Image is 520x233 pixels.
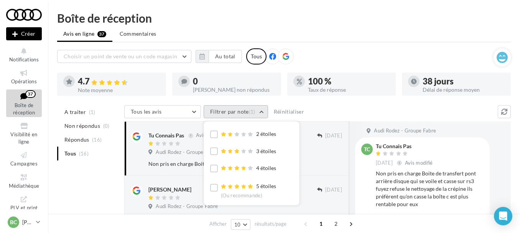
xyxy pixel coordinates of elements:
span: (0) [103,123,110,129]
span: Audi Rodez - Groupe Fabre [156,149,218,156]
div: [PERSON_NAME] [148,186,191,193]
div: Taux de réponse [308,87,390,93]
div: Nouvelle campagne [6,27,42,40]
div: 4.7 [78,77,160,86]
span: 2 [330,218,342,230]
div: Tu Connais Pas [376,144,434,149]
span: BC [10,218,17,226]
div: 3 étoiles [221,147,276,155]
div: Boîte de réception [57,12,511,24]
button: Créer [6,27,42,40]
div: 0 [193,77,275,86]
span: A traiter [64,108,86,116]
span: Notifications [9,56,39,63]
span: Audi Rodez - Groupe Fabre [374,127,436,134]
a: Campagnes [6,149,42,168]
a: Visibilité en ligne [6,120,42,146]
span: Audi Rodez - Groupe Fabre [156,203,218,210]
span: Avis modifié [196,132,224,139]
div: 100 % [308,77,390,86]
button: Au total [209,50,242,63]
a: Boîte de réception37 [6,89,42,117]
div: 38 jours [423,77,505,86]
span: PLV et print personnalisable [10,203,39,225]
span: Afficher [209,220,227,228]
div: 2 étoiles [221,130,276,138]
div: Délai de réponse moyen [423,87,505,93]
span: Boîte de réception [13,102,35,116]
div: Open Intercom Messenger [494,207,512,225]
span: Commentaires [120,30,156,38]
button: 10 [231,219,250,230]
a: BC [PERSON_NAME] [6,215,42,230]
div: 37 [25,90,36,98]
a: PLV et print personnalisable [6,193,42,227]
span: Médiathèque [9,183,39,189]
button: Réinitialiser [271,107,308,116]
span: Répondus [64,136,89,144]
span: [DATE] [325,132,342,139]
span: (1) [89,109,95,115]
div: Laissez 2 mails pour une annonce d'une voiture qu'il ont à vendre,Mais même pas la correction de ... [148,213,342,220]
span: Avis modifié [405,160,433,166]
span: 1 [315,218,327,230]
button: Au total [196,50,242,63]
div: 5 étoiles [221,182,276,199]
button: Notifications [6,45,42,64]
span: Opérations [11,78,37,84]
span: [DATE] [325,187,342,193]
a: Médiathèque [6,172,42,190]
button: Filtrer par note(1) [204,105,268,118]
div: Tous [246,48,267,64]
span: Non répondus [64,122,100,130]
button: Tous les avis [124,105,201,118]
span: Choisir un point de vente ou un code magasin [64,53,177,59]
p: [PERSON_NAME] [22,218,33,226]
div: [PERSON_NAME] non répondus [193,87,275,93]
div: Note moyenne [78,88,160,93]
span: 10 [234,221,241,228]
span: Visibilité en ligne [10,131,37,145]
div: 4 étoiles [221,164,276,172]
div: Non pris en charge Boite de transfert pont arrière disque qui se voile et casse sur rs3 fuyez ref... [148,160,292,168]
span: [DATE] [376,160,393,167]
span: résultats/page [255,220,286,228]
span: Campagnes [10,160,38,167]
div: (Ou recommande) [221,192,276,199]
div: Tu Connais Pas [148,132,184,139]
a: Opérations [6,67,42,86]
span: TC [364,145,370,153]
span: (1) [249,109,255,115]
span: Tous les avis [131,108,162,115]
button: Choisir un point de vente ou un code magasin [57,50,191,63]
span: (16) [92,137,102,143]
